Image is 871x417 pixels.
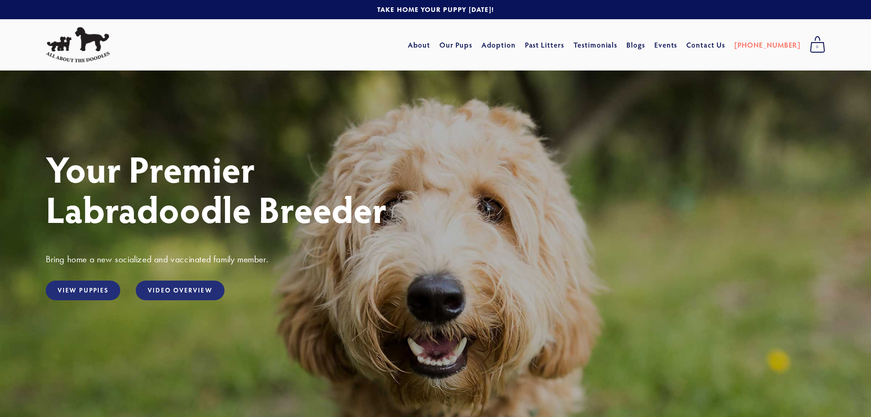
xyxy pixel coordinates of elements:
a: 0 items in cart [805,33,830,56]
a: Our Pups [439,37,473,53]
a: Past Litters [525,40,565,49]
a: Events [654,37,678,53]
a: Blogs [626,37,645,53]
span: 0 [810,41,825,53]
img: All About The Doodles [46,27,110,63]
h3: Bring home a new socialized and vaccinated family member. [46,253,825,265]
a: [PHONE_NUMBER] [734,37,801,53]
a: Testimonials [573,37,618,53]
a: Video Overview [136,281,224,300]
a: About [408,37,430,53]
h1: Your Premier Labradoodle Breeder [46,148,825,229]
a: View Puppies [46,281,120,300]
a: Contact Us [686,37,725,53]
a: Adoption [481,37,516,53]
